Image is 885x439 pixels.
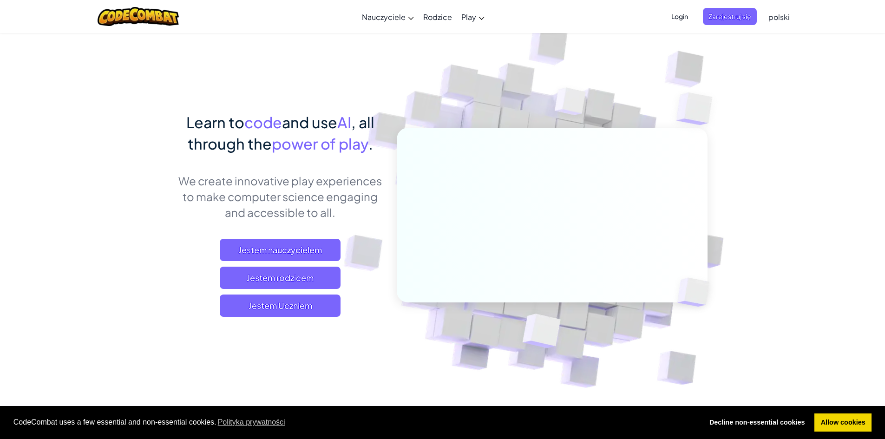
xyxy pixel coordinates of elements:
img: CodeCombat logo [98,7,179,26]
img: Overlap cubes [537,69,604,138]
span: Play [461,12,476,22]
span: . [368,134,373,153]
span: CodeCombat uses a few essential and non-essential cookies. [13,415,696,429]
span: Nauczyciele [362,12,406,22]
img: Overlap cubes [662,258,731,326]
a: deny cookies [703,413,811,432]
a: Play [457,4,489,29]
button: Login [666,8,694,25]
a: Nauczyciele [357,4,419,29]
a: Jestem nauczycielem [220,239,341,261]
a: learn more about cookies [216,415,287,429]
img: Overlap cubes [499,294,583,371]
a: allow cookies [814,413,872,432]
span: Learn to [186,113,244,131]
span: code [244,113,282,131]
a: Rodzice [419,4,457,29]
a: polski [764,4,794,29]
button: Jestem Uczniem [220,295,341,317]
button: Zarejestruj się [703,8,757,25]
p: We create innovative play experiences to make computer science engaging and accessible to all. [178,173,383,220]
img: Overlap cubes [658,70,738,148]
span: and use [282,113,337,131]
span: power of play [272,134,368,153]
span: AI [337,113,351,131]
a: Jestem rodzicem [220,267,341,289]
span: polski [768,12,790,22]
